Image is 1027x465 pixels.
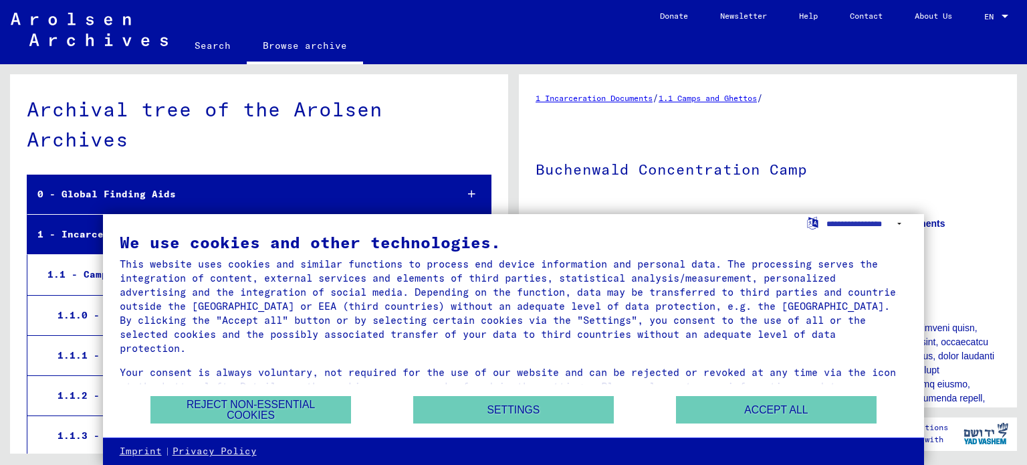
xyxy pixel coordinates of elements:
[27,221,445,248] div: 1 - Incarceration Documents
[846,218,945,229] b: Number of documents
[247,29,363,64] a: Browse archive
[120,445,162,458] a: Imprint
[47,302,445,329] div: 1.1.0 - General Information
[47,343,445,369] div: 1.1.1 - Amersfoort Police Transit Camp
[173,445,257,458] a: Privacy Policy
[37,262,445,288] div: 1.1 - Camps and Ghettos
[120,234,908,250] div: We use cookies and other technologies.
[120,257,908,355] div: This website uses cookies and similar functions to process end device information and personal da...
[150,396,351,424] button: Reject non-essential cookies
[536,138,1000,197] h1: Buchenwald Concentration Camp
[757,92,763,104] span: /
[659,93,757,103] a: 1.1 Camps and Ghettos
[47,383,445,409] div: 1.1.2 - Auschwitz Concentration and Extermination Camp
[413,396,614,424] button: Settings
[11,13,168,46] img: Arolsen_neg.svg
[653,92,659,104] span: /
[676,396,877,424] button: Accept all
[536,93,653,103] a: 1 Incarceration Documents
[27,181,445,207] div: 0 - Global Finding Aids
[120,365,908,407] div: Your consent is always voluntary, not required for the use of our website and can be rejected or ...
[27,94,491,155] div: Archival tree of the Arolsen Archives
[961,417,1011,450] img: yv_logo.png
[984,12,999,21] span: EN
[179,29,247,62] a: Search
